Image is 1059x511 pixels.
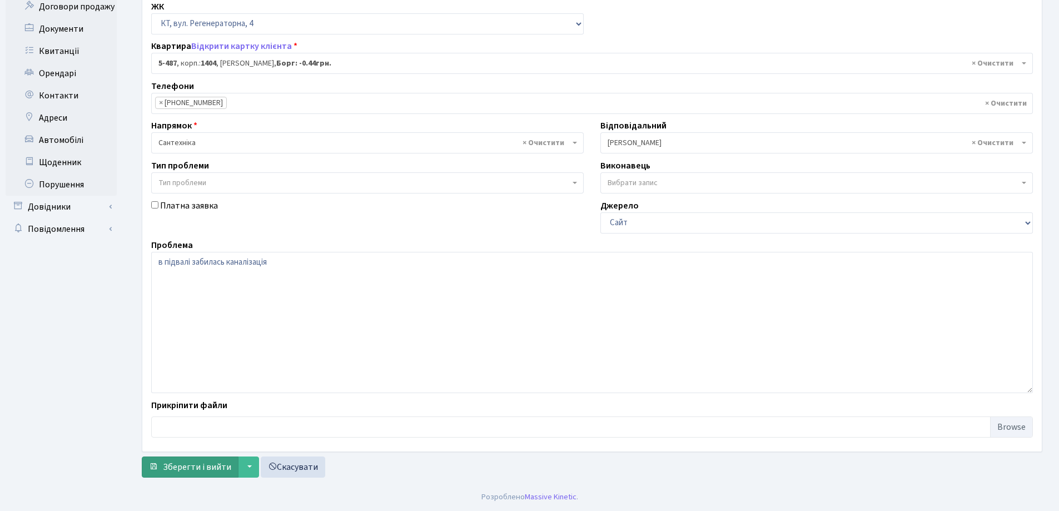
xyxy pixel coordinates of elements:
label: Виконавець [600,159,650,172]
a: Адреси [6,107,117,129]
b: Борг: -0.44грн. [276,58,331,69]
label: Квартира [151,39,297,53]
textarea: в підвалі забилась каналізація [151,252,1033,393]
label: Відповідальний [600,119,667,132]
span: Видалити всі елементи [972,58,1013,69]
span: Тихонов М.М. [600,132,1033,153]
span: Видалити всі елементи [523,137,564,148]
li: 050-930-48-33 [155,97,227,109]
span: Видалити всі елементи [985,98,1027,109]
label: Прикріпити файли [151,399,227,412]
label: Платна заявка [160,199,218,212]
a: Довідники [6,196,117,218]
span: <b>5-487</b>, корп.: <b>1404</b>, Пуха Тетяна Анатоліївна, <b>Борг: -0.44грн.</b> [151,53,1033,74]
a: Контакти [6,85,117,107]
a: Квитанції [6,40,117,62]
a: Автомобілі [6,129,117,151]
a: Massive Kinetic [525,491,576,503]
label: Напрямок [151,119,197,132]
a: Орендарі [6,62,117,85]
b: 1404 [201,58,216,69]
label: Проблема [151,239,193,252]
label: Телефони [151,80,194,93]
label: Джерело [600,199,639,212]
span: Вибрати запис [608,177,658,188]
a: Скасувати [261,457,325,478]
a: Порушення [6,173,117,196]
div: Розроблено . [481,491,578,503]
button: Зберегти і вийти [142,457,238,478]
span: Сантехніка [151,132,584,153]
span: × [159,97,163,108]
a: Відкрити картку клієнта [191,40,292,52]
span: Сантехніка [158,137,570,148]
span: Видалити всі елементи [972,137,1013,148]
span: <b>5-487</b>, корп.: <b>1404</b>, Пуха Тетяна Анатоліївна, <b>Борг: -0.44грн.</b> [158,58,1019,69]
b: 5-487 [158,58,177,69]
span: Тихонов М.М. [608,137,1019,148]
label: Тип проблеми [151,159,209,172]
a: Щоденник [6,151,117,173]
span: Зберегти і вийти [163,461,231,473]
span: Тип проблеми [158,177,206,188]
a: Повідомлення [6,218,117,240]
a: Документи [6,18,117,40]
